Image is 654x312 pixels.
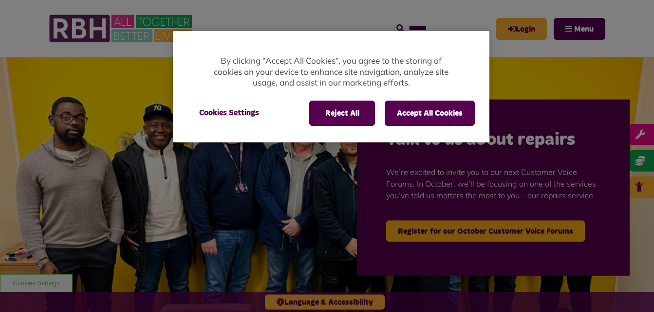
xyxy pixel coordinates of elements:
div: Cookie banner [173,31,489,142]
button: Cookies Settings [187,101,271,125]
button: Reject All [309,101,375,126]
div: Privacy [173,31,489,142]
button: Accept All Cookies [385,101,475,126]
p: By clicking “Accept All Cookies”, you agree to the storing of cookies on your device to enhance s... [212,55,450,88]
